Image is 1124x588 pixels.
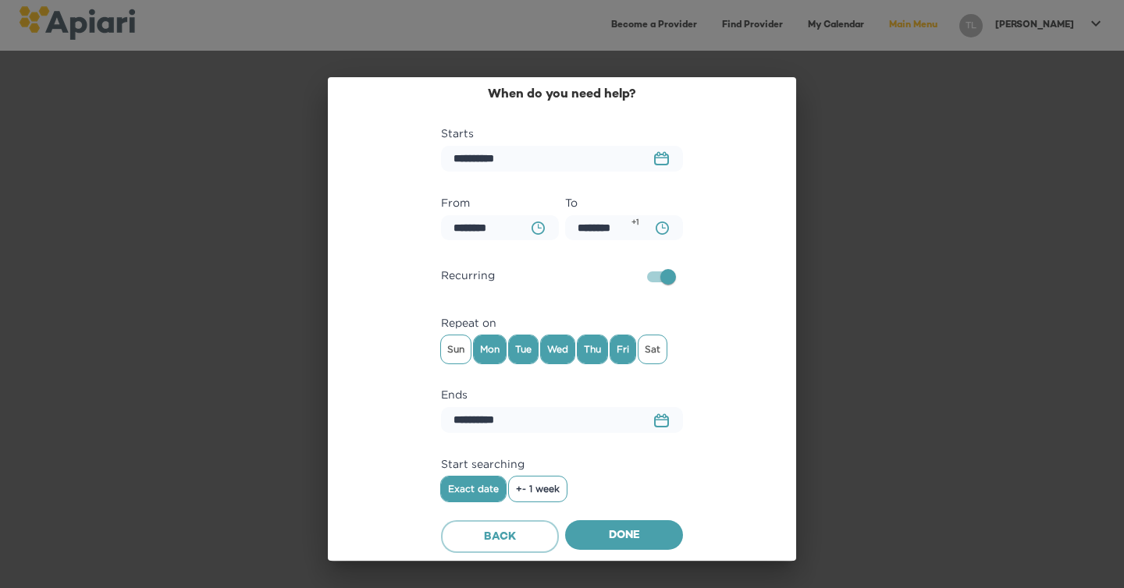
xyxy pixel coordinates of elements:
[516,484,560,494] span: +- 1 week
[441,338,471,361] span: Sun
[441,335,471,363] div: Sun
[474,335,506,363] div: Mon
[610,335,635,363] div: Fri
[610,338,635,361] span: Fri
[541,338,574,361] span: Wed
[441,193,559,212] label: From
[565,520,683,550] button: Done
[441,455,683,473] label: Start searching
[578,335,607,363] div: Thu
[441,385,683,404] label: Ends
[509,335,538,363] div: Tue
[454,528,546,547] span: Back
[441,476,506,501] button: Exact date
[448,484,499,494] span: Exact date
[441,87,683,102] h2: When do you need help?
[474,338,506,361] span: Mon
[541,335,574,363] div: Wed
[509,476,567,501] button: +- 1 week
[638,338,667,361] span: Sat
[441,520,559,553] button: Back
[509,338,538,361] span: Tue
[578,338,607,361] span: Thu
[441,124,683,143] label: Starts
[441,313,683,332] label: Repeat on
[565,193,683,212] label: To
[441,266,495,285] span: Recurring
[578,526,670,546] span: Done
[638,335,667,363] div: Sat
